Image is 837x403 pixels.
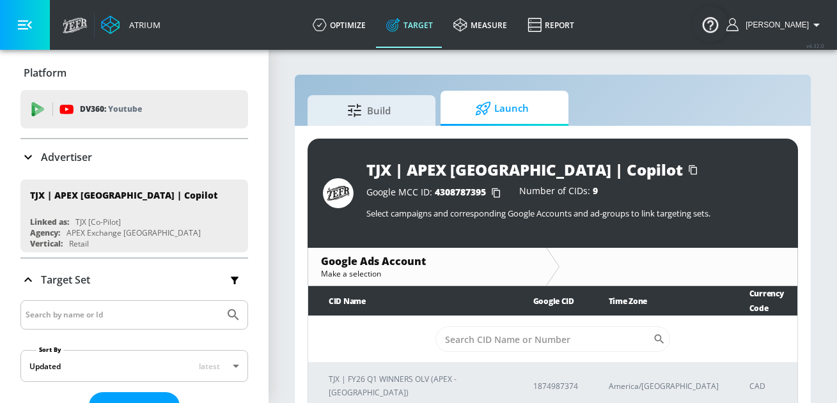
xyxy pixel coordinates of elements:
[75,217,121,227] div: TJX [Co-Pilot]
[20,55,248,91] div: Platform
[36,346,64,354] label: Sort By
[20,139,248,175] div: Advertiser
[108,102,142,116] p: Youtube
[30,238,63,249] div: Vertical:
[329,372,503,399] p: TJX | FY26 Q1 WINNERS OLV (APEX - [GEOGRAPHIC_DATA])
[20,179,248,252] div: TJX | APEX [GEOGRAPHIC_DATA] | CopilotLinked as:TJX [Co-Pilot]Agency:APEX Exchange [GEOGRAPHIC_DA...
[533,379,578,393] p: 1874987374
[24,66,66,80] p: Platform
[366,208,783,219] p: Select campaigns and corresponding Google Accounts and ad-groups to link targeting sets.
[513,286,588,316] th: Google CID
[376,2,443,48] a: Target
[726,17,824,33] button: [PERSON_NAME]
[692,6,728,42] button: Open Resource Center
[41,150,92,164] p: Advertiser
[593,185,598,197] span: 9
[609,379,719,393] p: America/[GEOGRAPHIC_DATA]
[30,217,69,227] div: Linked as:
[30,189,217,201] div: TJX | APEX [GEOGRAPHIC_DATA] | Copilot
[366,186,506,199] div: Google MCC ID:
[806,42,824,49] span: v 4.32.0
[199,361,220,372] span: latest
[588,286,729,316] th: Time Zone
[435,326,653,352] input: Search CID Name or Number
[20,259,248,301] div: Target Set
[443,2,517,48] a: measure
[26,307,219,323] input: Search by name or Id
[321,268,533,279] div: Make a selection
[519,186,598,199] div: Number of CIDs:
[435,326,670,352] div: Search CID Name or Number
[308,248,546,285] div: Google Ads AccountMake a selection
[20,90,248,128] div: DV360: Youtube
[80,102,142,116] p: DV360:
[308,286,513,316] th: CID Name
[740,20,809,29] span: login as: eugenia.kim@zefr.com
[453,93,551,124] span: Launch
[30,227,60,238] div: Agency:
[124,19,160,31] div: Atrium
[66,227,201,238] div: APEX Exchange [GEOGRAPHIC_DATA]
[69,238,89,249] div: Retail
[321,254,533,268] div: Google Ads Account
[749,379,787,393] p: CAD
[302,2,376,48] a: optimize
[729,286,797,316] th: Currency Code
[517,2,584,48] a: Report
[320,95,418,126] span: Build
[435,186,486,198] span: 4308787395
[41,273,90,287] p: Target Set
[29,361,61,372] div: Updated
[101,15,160,34] a: Atrium
[366,159,683,180] div: TJX | APEX [GEOGRAPHIC_DATA] | Copilot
